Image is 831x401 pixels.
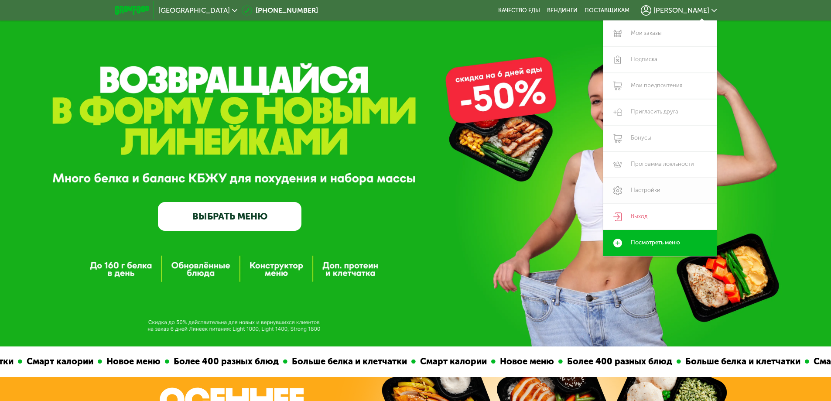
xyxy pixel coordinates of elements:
span: [GEOGRAPHIC_DATA] [158,7,230,14]
div: Смарт калории [707,355,782,368]
span: [PERSON_NAME] [653,7,709,14]
a: ВЫБРАТЬ МЕНЮ [158,202,301,231]
a: Выход [603,204,717,230]
a: Вендинги [547,7,578,14]
a: Качество еды [498,7,540,14]
a: [PHONE_NUMBER] [242,5,318,16]
div: Новое меню [393,355,456,368]
a: Мои заказы [603,21,717,47]
a: Бонусы [603,125,717,151]
a: Посмотреть меню [603,230,717,256]
div: Смарт калории [313,355,389,368]
div: Больше белка и клетчатки [578,355,702,368]
a: Пригласить друга [603,99,717,125]
div: Более 400 разных блюд [460,355,574,368]
a: Программа лояльности [603,151,717,178]
a: Мои предпочтения [603,73,717,99]
div: Более 400 разных блюд [67,355,181,368]
div: Больше белка и клетчатки [185,355,309,368]
a: Настройки [603,178,717,204]
a: Подписка [603,47,717,73]
div: поставщикам [585,7,629,14]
